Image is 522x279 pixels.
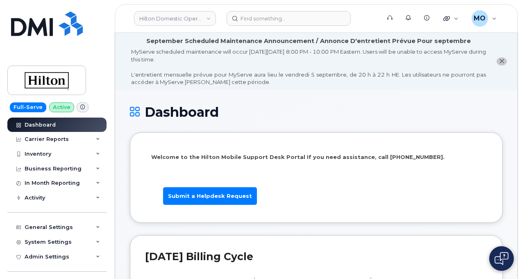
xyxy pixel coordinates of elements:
div: September Scheduled Maintenance Announcement / Annonce D'entretient Prévue Pour septembre [146,37,471,45]
h1: Dashboard [130,105,503,119]
h2: [DATE] Billing Cycle [145,250,488,263]
p: Welcome to the Hilton Mobile Support Desk Portal If you need assistance, call [PHONE_NUMBER]. [151,153,481,161]
div: MyServe scheduled maintenance will occur [DATE][DATE] 8:00 PM - 10:00 PM Eastern. Users will be u... [131,48,486,86]
a: Submit a Helpdesk Request [163,187,257,205]
button: close notification [497,57,507,66]
img: Open chat [495,252,508,265]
